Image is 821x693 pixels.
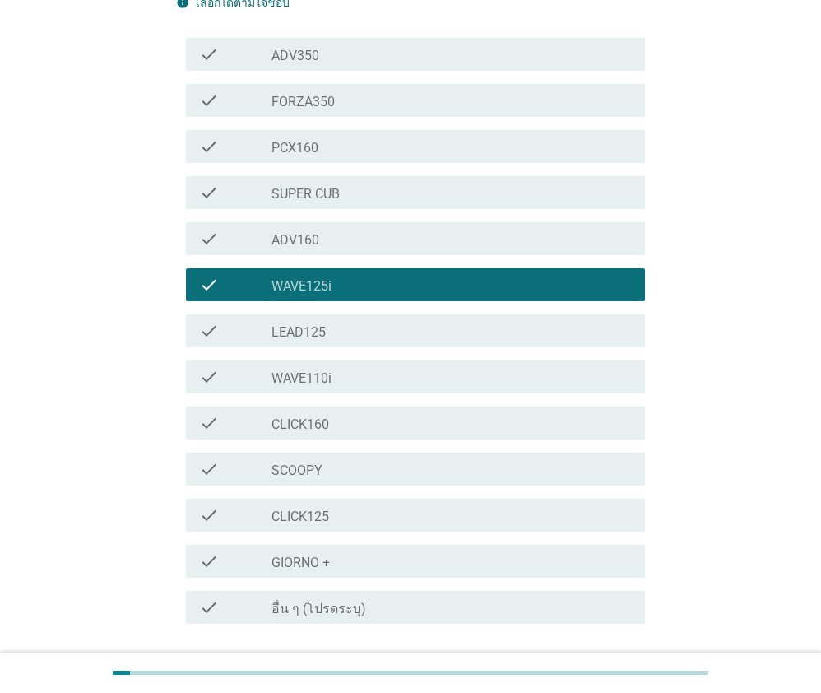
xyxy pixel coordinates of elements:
[199,321,219,341] i: check
[271,555,330,571] label: GIORNO +
[199,183,219,202] i: check
[271,140,318,156] label: PCX160
[199,413,219,433] i: check
[271,94,335,110] label: FORZA350
[199,229,219,249] i: check
[271,370,332,387] label: WAVE110i
[199,598,219,617] i: check
[271,509,329,525] label: CLICK125
[271,232,319,249] label: ADV160
[271,463,322,479] label: SCOOPY
[271,416,329,433] label: CLICK160
[199,275,219,295] i: check
[271,48,319,64] label: ADV350
[199,367,219,387] i: check
[199,505,219,525] i: check
[271,601,366,617] label: อื่น ๆ (โปรดระบุ)
[199,551,219,571] i: check
[199,91,219,110] i: check
[199,44,219,64] i: check
[271,324,326,341] label: LEAD125
[199,459,219,479] i: check
[199,137,219,156] i: check
[271,278,332,295] label: WAVE125i
[271,186,340,202] label: SUPER CUB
